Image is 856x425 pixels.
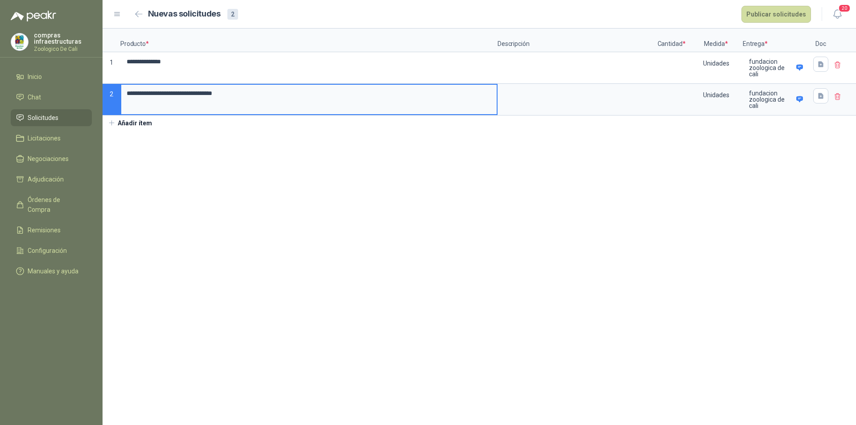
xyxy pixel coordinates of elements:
div: 2 [227,9,238,20]
p: Doc [810,29,832,52]
a: Configuración [11,242,92,259]
button: Publicar solicitudes [741,6,811,23]
a: Chat [11,89,92,106]
p: Descripción [498,29,654,52]
a: Negociaciones [11,150,92,167]
span: Manuales y ayuda [28,266,78,276]
p: 2 [103,84,120,116]
a: Solicitudes [11,109,92,126]
p: Entrega [743,29,810,52]
a: Licitaciones [11,130,92,147]
a: Manuales y ayuda [11,263,92,280]
span: Solicitudes [28,113,58,123]
p: Cantidad [654,29,689,52]
a: Adjudicación [11,171,92,188]
p: Zoologico De Cali [34,46,92,52]
p: Producto [120,29,498,52]
div: Unidades [690,53,742,74]
span: Inicio [28,72,42,82]
p: fundacion zoologica de cali [749,90,793,109]
span: Adjudicación [28,174,64,184]
span: Licitaciones [28,133,61,143]
p: Medida [689,29,743,52]
a: Remisiones [11,222,92,239]
img: Company Logo [11,33,28,50]
div: Unidades [690,85,742,105]
a: Órdenes de Compra [11,191,92,218]
img: Logo peakr [11,11,56,21]
span: 20 [838,4,851,12]
p: 1 [103,52,120,84]
p: fundacion zoologica de cali [749,58,793,77]
button: Añadir ítem [103,116,157,131]
span: Configuración [28,246,67,256]
span: Órdenes de Compra [28,195,83,215]
p: compras infraestructuras [34,32,92,45]
h2: Nuevas solicitudes [148,8,221,21]
span: Remisiones [28,225,61,235]
span: Negociaciones [28,154,69,164]
button: 20 [829,6,845,22]
span: Chat [28,92,41,102]
a: Inicio [11,68,92,85]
